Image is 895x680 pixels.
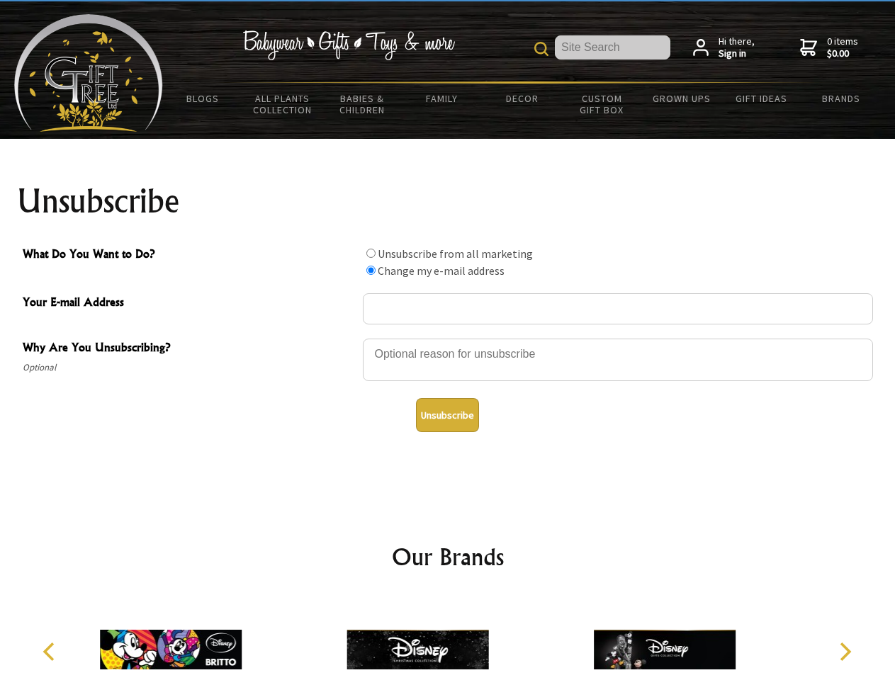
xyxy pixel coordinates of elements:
[827,47,858,60] strong: $0.00
[28,540,867,574] h2: Our Brands
[23,293,356,314] span: Your E-mail Address
[534,42,548,56] img: product search
[555,35,670,59] input: Site Search
[378,263,505,278] label: Change my e-mail address
[14,14,163,132] img: Babyware - Gifts - Toys and more...
[35,636,67,667] button: Previous
[366,266,376,275] input: What Do You Want to Do?
[363,293,873,324] input: Your E-mail Address
[482,84,562,113] a: Decor
[23,339,356,359] span: Why Are You Unsubscribing?
[23,245,356,266] span: What Do You Want to Do?
[403,84,483,113] a: Family
[827,35,858,60] span: 0 items
[163,84,243,113] a: BLOGS
[829,636,860,667] button: Next
[23,359,356,376] span: Optional
[721,84,801,113] a: Gift Ideas
[378,246,533,261] label: Unsubscribe from all marketing
[416,398,479,432] button: Unsubscribe
[693,35,755,60] a: Hi there,Sign in
[562,84,642,125] a: Custom Gift Box
[719,47,755,60] strong: Sign in
[719,35,755,60] span: Hi there,
[800,35,858,60] a: 0 items$0.00
[801,84,882,113] a: Brands
[641,84,721,113] a: Grown Ups
[322,84,403,125] a: Babies & Children
[363,339,873,381] textarea: Why Are You Unsubscribing?
[17,184,879,218] h1: Unsubscribe
[366,249,376,258] input: What Do You Want to Do?
[243,84,323,125] a: All Plants Collection
[242,30,455,60] img: Babywear - Gifts - Toys & more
